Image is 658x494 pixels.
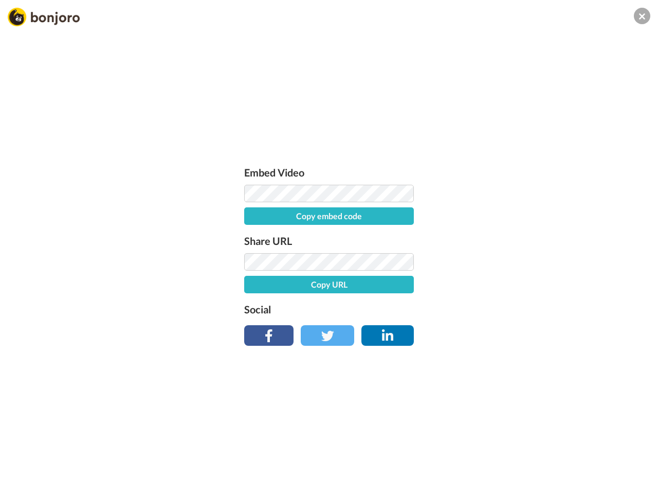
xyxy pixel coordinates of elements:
[244,164,414,181] label: Embed Video
[8,8,80,26] img: Bonjoro Logo
[244,233,414,249] label: Share URL
[244,276,414,293] button: Copy URL
[244,301,414,317] label: Social
[244,207,414,225] button: Copy embed code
